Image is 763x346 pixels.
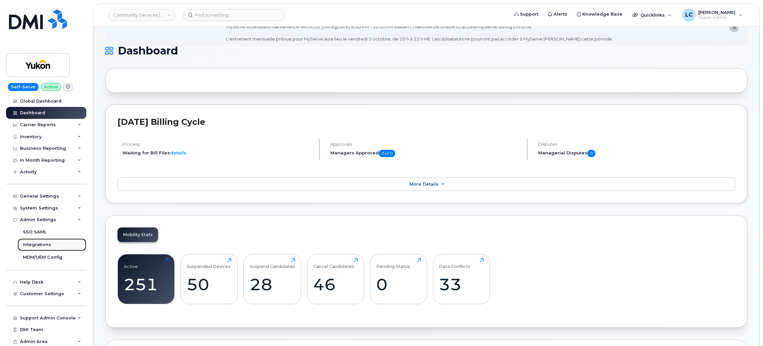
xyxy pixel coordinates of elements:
[572,8,627,21] a: Knowledge Base
[553,11,567,18] span: Alerts
[330,142,521,147] h4: Approvals
[124,258,169,301] a: Active251
[685,11,693,19] span: LC
[118,46,178,56] span: Dashboard
[376,258,421,301] a: Pending Status0
[376,275,421,294] div: 0
[538,150,735,157] h5: Managerial Disputes
[313,258,358,301] a: Cancel Candidates46
[187,258,231,301] a: Suspended Devices50
[640,12,665,18] span: Quicklinks
[250,275,295,294] div: 28
[170,150,186,155] a: details
[587,150,595,157] span: 0
[538,142,735,147] h4: Disputes
[543,8,572,21] a: Alerts
[698,10,735,15] span: [PERSON_NAME]
[313,258,354,269] div: Cancel Candidates
[124,258,138,269] div: Active
[510,8,543,21] a: Support
[376,258,410,269] div: Pending Status
[409,182,439,187] span: More Details
[439,258,484,301] a: Data Conflicts33
[187,275,231,294] div: 50
[184,9,284,21] input: Find something...
[439,258,470,269] div: Data Conflicts
[582,11,623,18] span: Knowledge Base
[250,258,295,269] div: Suspend Candidates
[187,258,231,269] div: Suspended Devices
[313,275,358,294] div: 46
[118,117,735,127] h2: [DATE] Billing Cycle
[330,150,521,157] h5: Managers Approved
[226,24,613,42] div: MyServe scheduled maintenance will occur [DATE][DATE] 8:00 PM - 10:00 PM Eastern. Users will be u...
[698,15,735,20] span: Super Admin
[379,150,395,157] span: 0 of 0
[109,9,175,21] a: Community Services (YTG)
[439,275,484,294] div: 33
[124,275,169,294] div: 251
[729,25,739,32] button: close notification
[123,150,313,156] li: Waiting for Bill Files
[123,142,313,147] h4: Process
[250,258,295,301] a: Suspend Candidates28
[678,8,747,22] div: Logan Cole
[520,11,539,18] span: Support
[628,8,676,22] div: Quicklinks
